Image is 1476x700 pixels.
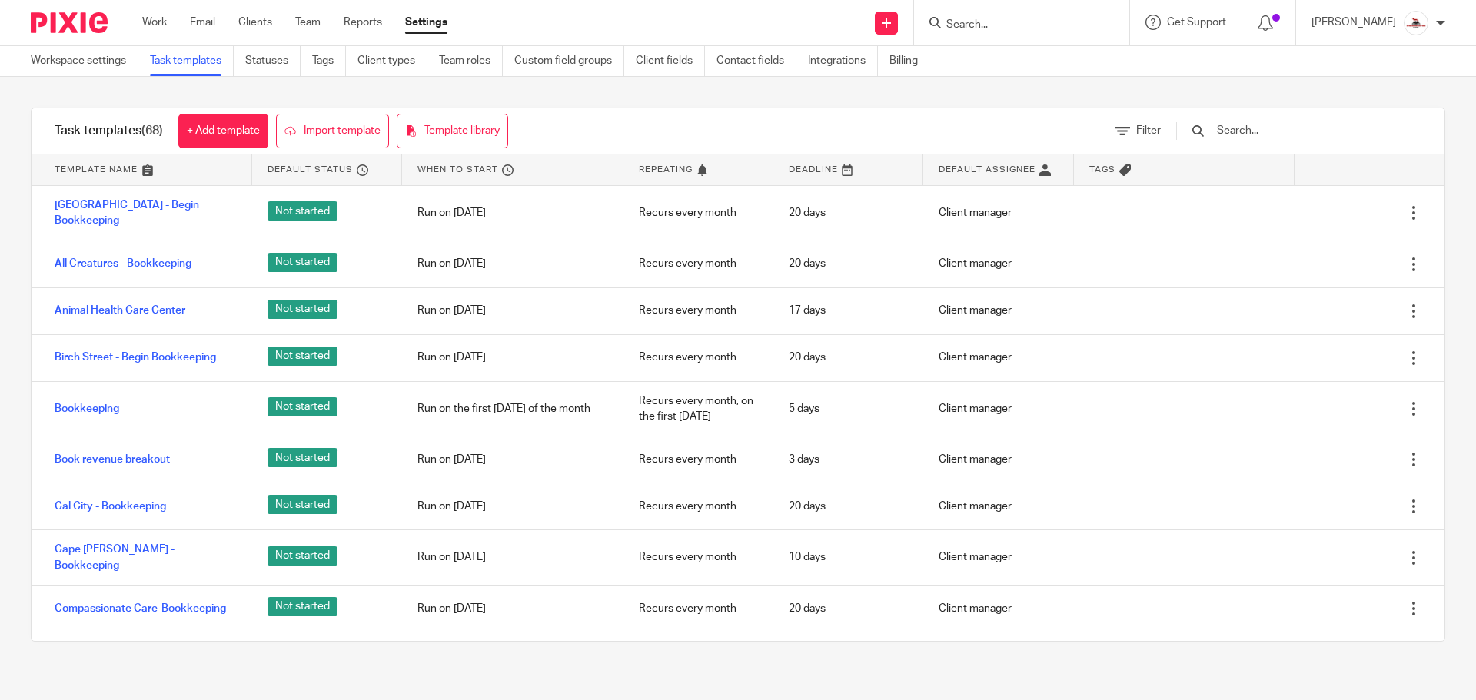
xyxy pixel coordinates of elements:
[268,397,337,416] span: Not started
[402,636,623,675] div: Run on [DATE]
[402,338,623,377] div: Run on [DATE]
[55,499,166,514] a: Cal City - Bookkeeping
[923,390,1073,428] div: Client manager
[923,244,1073,283] div: Client manager
[923,194,1073,232] div: Client manager
[190,15,215,30] a: Email
[514,46,624,76] a: Custom field groups
[31,12,108,33] img: Pixie
[344,15,382,30] a: Reports
[923,338,1073,377] div: Client manager
[397,114,508,148] a: Template library
[402,291,623,330] div: Run on [DATE]
[268,253,337,272] span: Not started
[402,390,623,428] div: Run on the first [DATE] of the month
[623,589,773,628] div: Recurs every month
[923,538,1073,576] div: Client manager
[623,338,773,377] div: Recurs every month
[402,244,623,283] div: Run on [DATE]
[923,487,1073,526] div: Client manager
[623,194,773,232] div: Recurs every month
[1136,125,1161,136] span: Filter
[636,46,705,76] a: Client fields
[268,347,337,366] span: Not started
[357,46,427,76] a: Client types
[623,440,773,479] div: Recurs every month
[55,542,237,573] a: Cape [PERSON_NAME] - Bookkeeping
[623,291,773,330] div: Recurs every month
[55,401,119,416] a: Bookkeeping
[55,303,185,318] a: Animal Health Care Center
[268,546,337,566] span: Not started
[639,163,693,176] span: Repeating
[773,636,923,675] div: 20 days
[31,46,138,76] a: Workspace settings
[773,538,923,576] div: 10 days
[276,114,389,148] a: Import template
[773,487,923,526] div: 20 days
[623,382,773,436] div: Recurs every month, on the first [DATE]
[245,46,301,76] a: Statuses
[773,244,923,283] div: 20 days
[808,46,878,76] a: Integrations
[1167,17,1226,28] span: Get Support
[623,636,773,675] div: Recurs every month
[923,589,1073,628] div: Client manager
[268,495,337,514] span: Not started
[939,163,1036,176] span: Default assignee
[773,194,923,232] div: 20 days
[1311,15,1396,30] p: [PERSON_NAME]
[268,163,353,176] span: Default status
[773,390,923,428] div: 5 days
[789,163,838,176] span: Deadline
[268,201,337,221] span: Not started
[402,589,623,628] div: Run on [DATE]
[439,46,503,76] a: Team roles
[178,114,268,148] a: + Add template
[55,452,170,467] a: Book revenue breakout
[55,601,226,616] a: Compassionate Care-Bookkeeping
[150,46,234,76] a: Task templates
[55,350,216,365] a: Birch Street - Begin Bookkeeping
[773,338,923,377] div: 20 days
[238,15,272,30] a: Clients
[773,440,923,479] div: 3 days
[55,123,163,139] h1: Task templates
[142,15,167,30] a: Work
[1215,122,1395,139] input: Search...
[55,163,138,176] span: Template name
[773,291,923,330] div: 17 days
[417,163,498,176] span: When to start
[268,300,337,319] span: Not started
[402,440,623,479] div: Run on [DATE]
[923,291,1073,330] div: Client manager
[773,589,923,628] div: 20 days
[945,18,1083,32] input: Search
[1089,163,1115,176] span: Tags
[623,487,773,526] div: Recurs every month
[402,538,623,576] div: Run on [DATE]
[402,194,623,232] div: Run on [DATE]
[716,46,796,76] a: Contact fields
[402,487,623,526] div: Run on [DATE]
[923,440,1073,479] div: Client manager
[623,244,773,283] div: Recurs every month
[923,636,1073,675] div: Client manager
[295,15,321,30] a: Team
[312,46,346,76] a: Tags
[889,46,929,76] a: Billing
[55,197,237,229] a: [GEOGRAPHIC_DATA] - Begin Bookkeeping
[623,538,773,576] div: Recurs every month
[1404,11,1428,35] img: EtsyProfilePhoto.jpg
[55,256,191,271] a: All Creatures - Bookkeeping
[268,448,337,467] span: Not started
[141,124,163,137] span: (68)
[268,597,337,616] span: Not started
[405,15,447,30] a: Settings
